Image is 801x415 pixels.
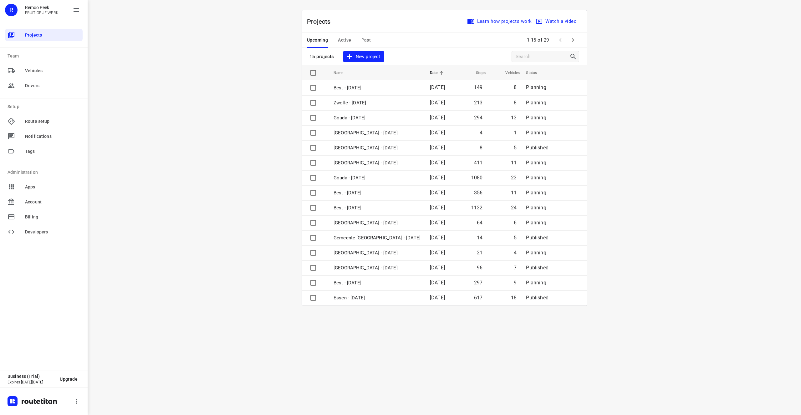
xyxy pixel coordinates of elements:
[334,174,421,182] p: Gouda - Thursday
[526,190,546,196] span: Planning
[309,54,334,59] p: 15 projects
[334,69,352,77] span: Name
[511,295,517,301] span: 18
[477,235,482,241] span: 14
[5,226,83,238] div: Developers
[514,130,517,136] span: 1
[430,145,445,151] span: [DATE]
[25,148,80,155] span: Tags
[25,5,59,10] p: Remco Peek
[514,235,517,241] span: 5
[477,265,482,271] span: 96
[430,115,445,121] span: [DATE]
[430,190,445,196] span: [DATE]
[430,280,445,286] span: [DATE]
[430,220,445,226] span: [DATE]
[25,214,80,220] span: Billing
[334,129,421,137] p: Antwerpen - Thursday
[334,99,421,107] p: Zwolle - Friday
[25,184,80,190] span: Apps
[347,53,380,61] span: New project
[334,204,421,212] p: Best - Wednesday
[334,144,421,152] p: Gemeente Rotterdam - Thursday
[334,294,421,302] p: Essen - Monday
[526,205,546,211] span: Planning
[430,205,445,211] span: [DATE]
[514,250,517,256] span: 4
[526,69,545,77] span: Status
[25,11,59,15] p: FRUIT OP JE WERK
[430,265,445,271] span: [DATE]
[514,145,517,151] span: 5
[511,115,517,121] span: 13
[430,175,445,181] span: [DATE]
[334,84,421,92] p: Best - Friday
[25,32,80,38] span: Projects
[526,280,546,286] span: Planning
[55,373,83,385] button: Upgrade
[5,145,83,157] div: Tags
[474,295,483,301] span: 617
[334,279,421,287] p: Best - Tuesday
[5,211,83,223] div: Billing
[5,181,83,193] div: Apps
[569,53,579,60] div: Search
[8,53,83,59] p: Team
[526,115,546,121] span: Planning
[477,250,482,256] span: 21
[511,160,517,166] span: 11
[307,36,328,44] span: Upcoming
[526,265,548,271] span: Published
[5,196,83,208] div: Account
[430,160,445,166] span: [DATE]
[474,280,483,286] span: 297
[477,220,482,226] span: 64
[25,199,80,205] span: Account
[526,220,546,226] span: Planning
[497,69,520,77] span: Vehicles
[526,235,548,241] span: Published
[468,69,486,77] span: Stops
[526,295,548,301] span: Published
[511,175,517,181] span: 23
[524,33,552,47] span: 1-15 of 29
[514,280,517,286] span: 9
[334,234,421,242] p: Gemeente Rotterdam - Wednesday
[474,100,483,106] span: 213
[334,114,421,122] p: Gouda - Friday
[526,130,546,136] span: Planning
[514,84,517,90] span: 8
[8,103,83,110] p: Setup
[430,295,445,301] span: [DATE]
[8,169,83,176] p: Administration
[474,115,483,121] span: 294
[480,130,482,136] span: 4
[430,84,445,90] span: [DATE]
[5,79,83,92] div: Drivers
[334,249,421,257] p: Antwerpen - Tuesday
[514,220,517,226] span: 6
[334,189,421,197] p: Best - Thursday
[5,64,83,77] div: Vehicles
[430,130,445,136] span: [DATE]
[474,160,483,166] span: 411
[526,175,546,181] span: Planning
[25,67,80,74] span: Vehicles
[25,229,80,235] span: Developers
[554,34,567,46] span: Previous Page
[430,250,445,256] span: [DATE]
[8,374,55,379] p: Business (Trial)
[526,160,546,166] span: Planning
[60,377,78,382] span: Upgrade
[516,52,569,62] input: Search projects
[526,250,546,256] span: Planning
[567,34,579,46] span: Next Page
[514,100,517,106] span: 8
[430,235,445,241] span: [DATE]
[334,159,421,167] p: Zwolle - Thursday
[471,205,483,211] span: 1132
[25,133,80,140] span: Notifications
[8,380,55,384] p: Expires [DATE][DATE]
[471,175,483,181] span: 1080
[526,145,548,151] span: Published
